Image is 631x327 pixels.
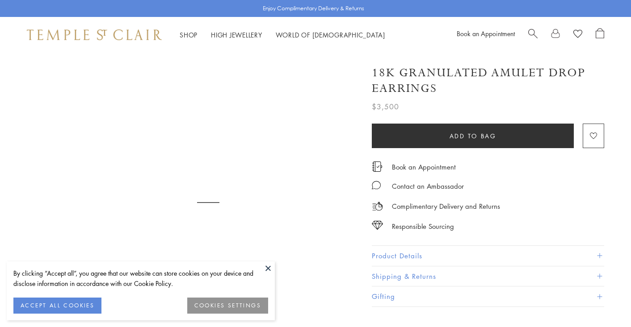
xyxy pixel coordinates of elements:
span: Add to bag [450,131,496,141]
button: Add to bag [372,124,574,148]
img: icon_delivery.svg [372,201,383,212]
button: Shipping & Returns [372,266,604,286]
p: Complimentary Delivery and Returns [392,201,500,212]
h1: 18K Granulated Amulet Drop Earrings [372,65,604,96]
a: Open Shopping Bag [596,28,604,41]
p: Enjoy Complimentary Delivery & Returns [263,4,364,13]
div: By clicking “Accept all”, you agree that our website can store cookies on your device and disclos... [13,268,268,289]
button: Product Details [372,246,604,266]
img: icon_sourcing.svg [372,221,383,230]
img: icon_appointment.svg [372,161,383,172]
a: Book an Appointment [457,29,515,38]
iframe: Gorgias live chat messenger [586,285,622,318]
span: $3,500 [372,101,399,112]
div: Responsible Sourcing [392,221,454,232]
a: World of [DEMOGRAPHIC_DATA]World of [DEMOGRAPHIC_DATA] [276,30,385,39]
a: ShopShop [180,30,198,39]
button: ACCEPT ALL COOKIES [13,298,101,314]
a: Search [528,28,538,41]
button: COOKIES SETTINGS [187,298,268,314]
a: View Wishlist [573,28,582,41]
img: MessageIcon-01_2.svg [372,181,381,190]
a: Book an Appointment [392,162,456,172]
nav: Main navigation [180,29,385,41]
div: Contact an Ambassador [392,181,464,192]
a: High JewelleryHigh Jewellery [211,30,262,39]
button: Gifting [372,286,604,306]
img: Temple St. Clair [27,29,162,40]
